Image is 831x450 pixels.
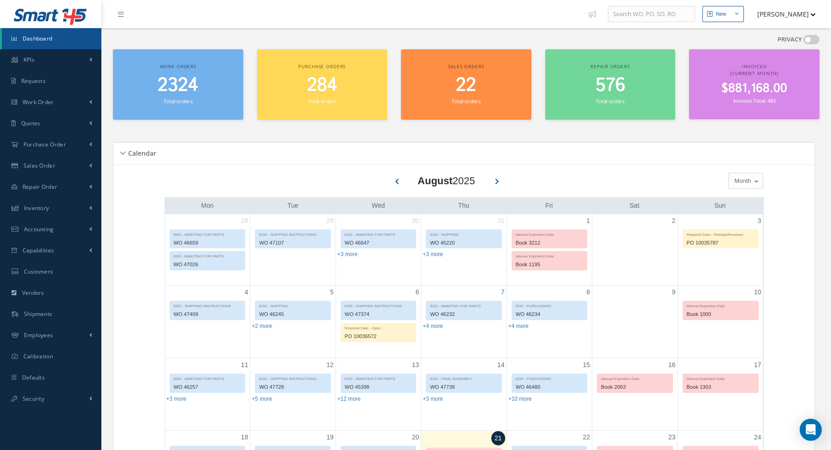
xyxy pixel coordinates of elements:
td: July 28, 2025 [165,214,250,286]
span: Work orders [160,63,196,70]
div: 2025 [418,173,475,188]
span: 22 [456,72,476,99]
span: Employees [24,331,53,339]
small: Total orders [452,98,480,105]
td: August 15, 2025 [507,358,592,431]
span: $881,168.00 [721,80,787,98]
td: August 11, 2025 [165,358,250,431]
td: August 6, 2025 [336,286,421,358]
div: EDD - AWAITING FOR PARTS [170,374,245,382]
a: August 16, 2025 [666,358,678,372]
a: Wednesday [370,200,387,211]
span: Repair orders [590,63,630,70]
a: Tuesday [286,200,301,211]
a: August 9, 2025 [670,286,678,299]
a: July 30, 2025 [410,214,421,228]
div: EDD - SHIPPING [426,230,501,238]
div: WO 46234 [512,309,587,320]
a: August 20, 2025 [410,431,421,444]
span: Month [732,176,751,186]
a: August 1, 2025 [584,214,592,228]
div: WO 46647 [341,238,416,248]
a: August 19, 2025 [324,431,336,444]
span: Shipments [24,310,53,318]
small: Total orders [164,98,192,105]
div: Book 2063 [597,382,672,392]
div: WO 47374 [341,309,416,320]
td: August 16, 2025 [592,358,678,431]
div: Required Date - Open [341,323,416,331]
div: EDD - SHIPPING INSTRUCTIONS [170,301,245,309]
td: August 7, 2025 [421,286,507,358]
label: PRIVACY [778,35,802,44]
td: August 2, 2025 [592,214,678,286]
a: Show 12 more events [337,396,361,402]
div: WO 47026 [170,259,245,270]
a: July 31, 2025 [495,214,507,228]
span: Sales Order [24,162,55,169]
td: August 14, 2025 [421,358,507,431]
div: Book 1303 [683,382,758,392]
div: WO 47738 [426,382,501,392]
a: Show 10 more events [508,396,532,402]
td: August 8, 2025 [507,286,592,358]
a: Repair orders 576 Total orders [545,49,676,120]
span: Calibration [24,352,53,360]
a: August 24, 2025 [752,431,763,444]
a: Show 3 more events [423,251,443,257]
a: August 18, 2025 [239,431,250,444]
a: Sunday [713,200,728,211]
span: (Current Month) [730,70,778,76]
small: Total orders [308,98,336,105]
a: August 2, 2025 [670,214,678,228]
span: Requests [21,77,46,85]
td: August 13, 2025 [336,358,421,431]
td: August 5, 2025 [250,286,336,358]
td: July 31, 2025 [421,214,507,286]
small: Total orders [596,98,625,105]
div: EDD - AWAITING FOR PARTS [170,251,245,259]
span: 576 [595,72,625,99]
a: Show 4 more events [508,323,529,329]
a: August 13, 2025 [410,358,421,372]
div: WO 47107 [255,238,330,248]
span: Sales orders [448,63,484,70]
div: Manual Expiration Date [597,374,672,382]
a: Dashboard [2,28,101,49]
div: EDD - SHIPPING INSTRUCTIONS [341,301,416,309]
div: Book 3212 [512,238,587,248]
div: EDD - AWAITING FOR PARTS [170,230,245,238]
div: Book 1000 [683,309,758,320]
h5: Calendar [125,146,156,158]
a: Work orders 2324 Total orders [113,49,243,120]
div: Manual Expiration Date [512,251,587,259]
a: August 12, 2025 [324,358,336,372]
td: August 12, 2025 [250,358,336,431]
a: August 15, 2025 [581,358,592,372]
a: August 4, 2025 [243,286,250,299]
div: WO 46245 [255,309,330,320]
a: Invoiced (Current Month) $881,168.00 Invoices Total: 483 [689,49,819,119]
span: Defaults [22,374,45,381]
div: WO 46257 [170,382,245,392]
span: Work Order [23,98,54,106]
div: WO 47409 [170,309,245,320]
div: WO 45220 [426,238,501,248]
button: New [702,6,744,22]
td: July 30, 2025 [336,214,421,286]
div: Required Date - Partially/Received [683,230,758,238]
span: Quotes [21,119,41,127]
div: PO 10035787 [683,238,758,248]
a: Show 5 more events [252,396,272,402]
div: EDD - AWAITING FOR PARTS [426,301,501,309]
small: Invoices Total: 483 [733,97,776,104]
span: 284 [307,72,337,99]
td: August 3, 2025 [678,214,763,286]
span: Vendors [22,289,44,297]
div: EDD - PURCHASING [512,301,587,309]
a: Show 2 more events [252,323,272,329]
a: August 17, 2025 [752,358,763,372]
a: August 14, 2025 [495,358,507,372]
a: August 7, 2025 [499,286,507,299]
a: Show 3 more events [337,251,358,257]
